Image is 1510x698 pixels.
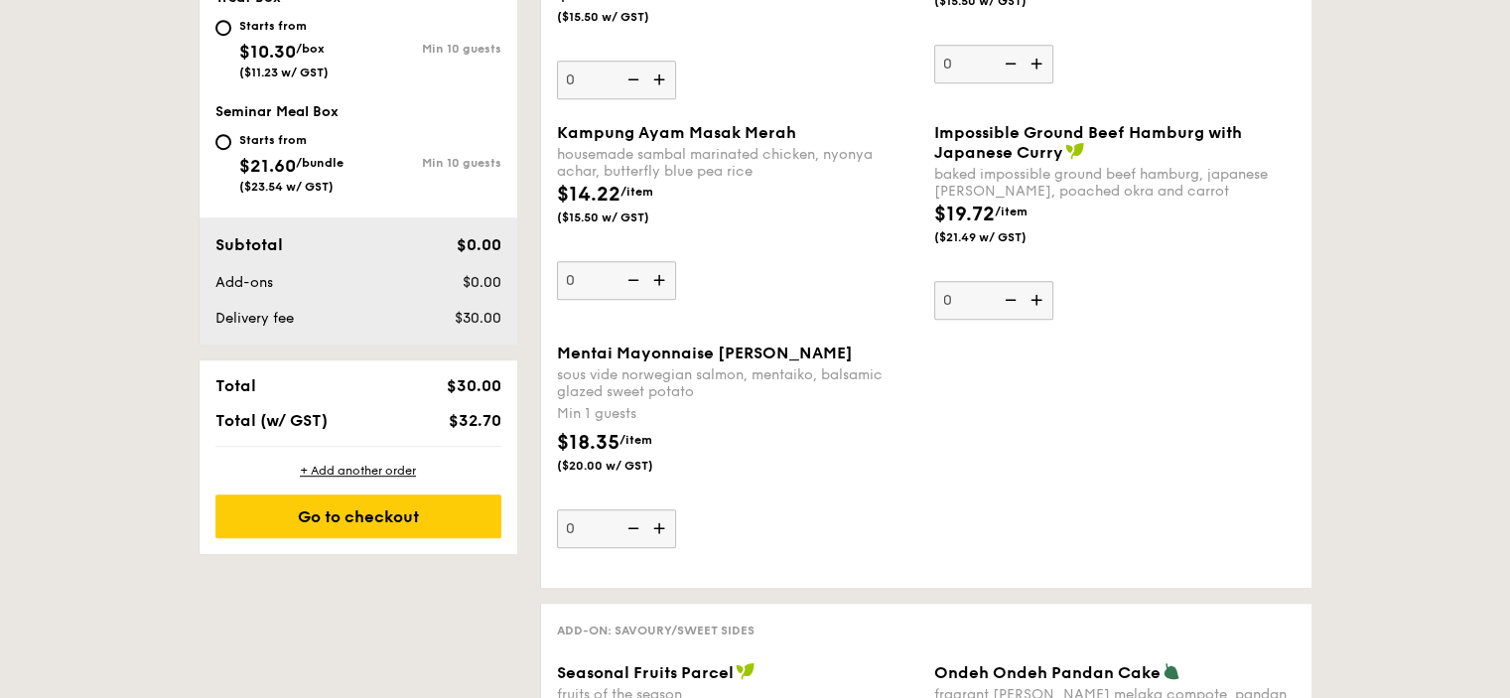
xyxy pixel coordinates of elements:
div: Min 10 guests [358,42,501,56]
span: $10.30 [239,41,296,63]
span: $18.35 [557,431,619,455]
span: Add-ons [215,274,273,291]
span: ($20.00 w/ GST) [557,458,692,474]
span: $32.70 [448,411,500,430]
span: $21.60 [239,155,296,177]
img: icon-reduce.1d2dbef1.svg [994,281,1024,319]
span: ($15.50 w/ GST) [557,9,692,25]
span: /item [619,433,652,447]
img: icon-reduce.1d2dbef1.svg [994,45,1024,82]
span: $0.00 [456,235,500,254]
span: Seasonal Fruits Parcel [557,663,734,682]
span: /item [995,205,1028,218]
input: Starts from$10.30/box($11.23 w/ GST)Min 10 guests [215,20,231,36]
span: Kampung Ayam Masak Merah [557,123,796,142]
img: icon-add.58712e84.svg [646,509,676,547]
span: ($23.54 w/ GST) [239,180,334,194]
span: Mentai Mayonnaise [PERSON_NAME] [557,344,853,362]
input: Starts from$21.60/bundle($23.54 w/ GST)Min 10 guests [215,134,231,150]
span: Add-on: Savoury/Sweet Sides [557,624,755,637]
span: ($21.49 w/ GST) [934,229,1069,245]
span: $14.22 [557,183,620,207]
img: icon-reduce.1d2dbef1.svg [617,261,646,299]
span: Delivery fee [215,310,294,327]
span: Subtotal [215,235,283,254]
div: Min 10 guests [358,156,501,170]
span: Total (w/ GST) [215,411,328,430]
div: housemade sambal marinated chicken, nyonya achar, butterfly blue pea rice [557,146,918,180]
span: Seminar Meal Box [215,103,339,120]
div: Min 1 guests [557,404,918,424]
img: icon-vegetarian.fe4039eb.svg [1163,662,1180,680]
img: icon-add.58712e84.svg [646,61,676,98]
span: ($11.23 w/ GST) [239,66,329,79]
img: icon-add.58712e84.svg [1024,45,1053,82]
span: /item [620,185,653,199]
input: house-blend mustard, maple soy baked potato, linguine, cherry tomatoMin 1 guests$14.22/item($15.5... [557,61,676,99]
img: icon-add.58712e84.svg [1024,281,1053,319]
span: Impossible Ground Beef Hamburg with Japanese Curry [934,123,1242,162]
span: $30.00 [446,376,500,395]
span: Ondeh Ondeh Pandan Cake [934,663,1161,682]
div: Go to checkout [215,494,501,538]
img: icon-vegan.f8ff3823.svg [1065,142,1085,160]
img: icon-reduce.1d2dbef1.svg [617,509,646,547]
img: icon-reduce.1d2dbef1.svg [617,61,646,98]
span: Total [215,376,256,395]
div: Starts from [239,18,329,34]
input: Impossible Ground Beef Hamburg with Japanese Currybaked impossible ground beef hamburg, japanese ... [934,281,1053,320]
span: $0.00 [462,274,500,291]
input: Mentai Mayonnaise [PERSON_NAME]sous vide norwegian salmon, mentaiko, balsamic glazed sweet potato... [557,509,676,548]
input: Kampung Ayam Masak Merahhousemade sambal marinated chicken, nyonya achar, butterfly blue pea rice... [557,261,676,300]
span: $30.00 [454,310,500,327]
img: icon-vegan.f8ff3823.svg [736,662,755,680]
span: /bundle [296,156,343,170]
div: baked impossible ground beef hamburg, japanese [PERSON_NAME], poached okra and carrot [934,166,1296,200]
div: sous vide norwegian salmon, mentaiko, balsamic glazed sweet potato [557,366,918,400]
img: icon-add.58712e84.svg [646,261,676,299]
input: Min 1 guests$14.22/item($15.50 w/ GST) [934,45,1053,83]
span: /box [296,42,325,56]
div: Starts from [239,132,343,148]
div: + Add another order [215,463,501,479]
span: ($15.50 w/ GST) [557,209,692,225]
span: $19.72 [934,203,995,226]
